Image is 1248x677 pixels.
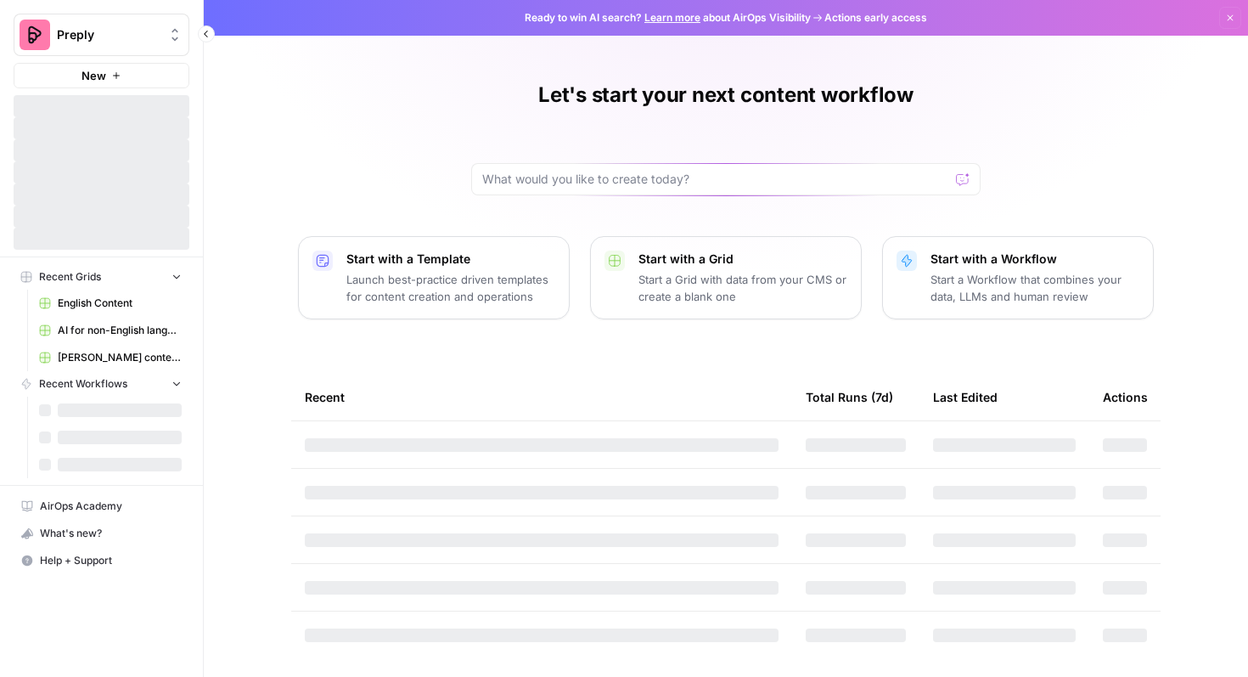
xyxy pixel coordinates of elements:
button: Workspace: Preply [14,14,189,56]
button: What's new? [14,520,189,547]
h1: Let's start your next content workflow [538,82,914,109]
p: Launch best-practice driven templates for content creation and operations [346,271,555,305]
button: New [14,63,189,88]
div: Last Edited [933,374,998,420]
p: Start with a Workflow [930,251,1139,268]
div: Actions [1103,374,1148,420]
button: Recent Workflows [14,371,189,397]
button: Start with a WorkflowStart a Workflow that combines your data, LLMs and human review [882,236,1154,319]
span: AI for non-English languages [58,323,182,338]
a: English Content [31,290,189,317]
a: [PERSON_NAME] content interlinking test [31,344,189,371]
a: AirOps Academy [14,493,189,520]
span: Recent Grids [39,269,101,285]
a: AI for non-English languages [31,317,189,344]
div: Total Runs (7d) [806,374,893,420]
p: Start a Workflow that combines your data, LLMs and human review [930,271,1139,305]
span: Ready to win AI search? about AirOps Visibility [525,10,811,25]
span: Recent Workflows [39,376,127,392]
input: What would you like to create today? [482,171,949,188]
span: [PERSON_NAME] content interlinking test [58,350,182,365]
span: Actions early access [824,10,927,25]
span: English Content [58,296,182,311]
button: Help + Support [14,547,189,574]
div: What's new? [14,521,188,546]
button: Start with a GridStart a Grid with data from your CMS or create a blank one [590,236,862,319]
span: Preply [57,26,160,43]
img: Preply Logo [20,20,50,50]
a: Learn more [644,11,700,24]
span: AirOps Academy [40,499,182,514]
span: New [82,67,106,84]
p: Start with a Template [346,251,555,268]
span: Help + Support [40,553,182,568]
p: Start with a Grid [638,251,847,268]
div: Recent [305,374,779,420]
button: Recent Grids [14,264,189,290]
p: Start a Grid with data from your CMS or create a blank one [638,271,847,305]
button: Start with a TemplateLaunch best-practice driven templates for content creation and operations [298,236,570,319]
